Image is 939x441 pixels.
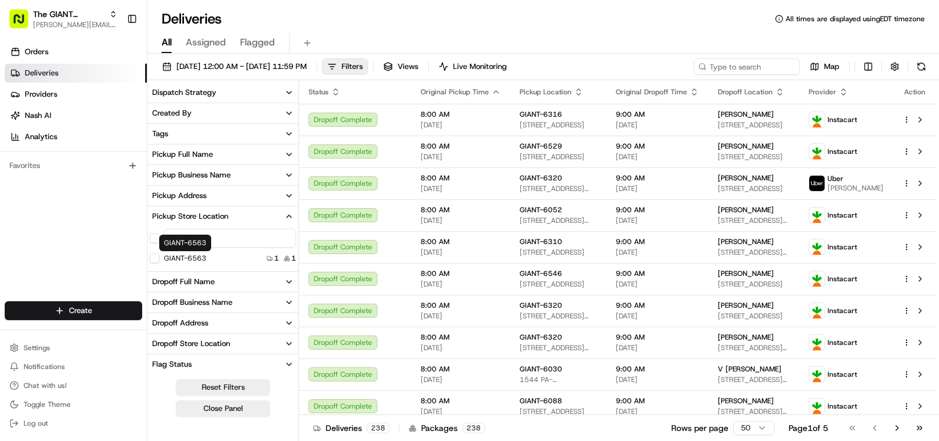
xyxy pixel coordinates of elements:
[100,172,109,182] div: 💻
[342,61,363,72] span: Filters
[421,237,501,246] span: 8:00 AM
[809,239,825,255] img: profile_instacart_ahold_partner.png
[616,311,699,321] span: [DATE]
[5,5,122,33] button: The GIANT Company[PERSON_NAME][EMAIL_ADDRESS][DOMAIN_NAME]
[616,364,699,374] span: 9:00 AM
[24,171,90,183] span: Knowledge Base
[95,166,194,187] a: 💻API Documentation
[616,301,699,310] span: 9:00 AM
[520,205,562,215] span: GIANT-6052
[159,235,211,251] div: GIANT-6563
[24,343,50,353] span: Settings
[718,152,790,162] span: [STREET_ADDRESS]
[152,170,231,180] div: Pickup Business Name
[828,306,857,315] span: Instacart
[409,422,485,434] div: Packages
[809,208,825,223] img: profile_instacart_ahold_partner.png
[694,58,800,75] input: Type to search
[291,254,296,263] span: 1
[5,396,142,413] button: Toggle Theme
[162,35,172,50] span: All
[421,87,489,97] span: Original Pickup Time
[421,407,501,416] span: [DATE]
[24,419,48,428] span: Log out
[520,301,562,310] span: GIANT-6320
[789,422,828,434] div: Page 1 of 5
[421,141,501,151] span: 8:00 AM
[421,184,501,193] span: [DATE]
[421,364,501,374] span: 8:00 AM
[809,112,825,127] img: profile_instacart_ahold_partner.png
[152,338,230,349] div: Dropoff Store Location
[117,200,143,209] span: Pylon
[421,173,501,183] span: 8:00 AM
[718,205,774,215] span: [PERSON_NAME]
[824,61,839,72] span: Map
[421,216,501,225] span: [DATE]
[25,110,51,121] span: Nash AI
[809,303,825,318] img: profile_instacart_ahold_partner.png
[421,205,501,215] span: 8:00 AM
[7,166,95,187] a: 📗Knowledge Base
[520,87,572,97] span: Pickup Location
[520,343,597,353] span: [STREET_ADDRESS][PERSON_NAME][PERSON_NAME]
[520,279,597,289] span: [STREET_ADDRESS]
[421,343,501,353] span: [DATE]
[322,58,368,75] button: Filters
[152,211,228,222] div: Pickup Store Location
[718,343,790,353] span: [STREET_ADDRESS][PERSON_NAME][PERSON_NAME]
[421,396,501,406] span: 8:00 AM
[367,423,389,433] div: 238
[25,89,57,100] span: Providers
[421,279,501,289] span: [DATE]
[520,248,597,257] span: [STREET_ADDRESS]
[12,113,33,134] img: 1736555255976-a54dd68f-1ca7-489b-9aae-adbdc363a1c4
[5,340,142,356] button: Settings
[147,144,298,164] button: Pickup Full Name
[164,229,296,248] input: Pickup Store Location
[520,216,597,225] span: [STREET_ADDRESS][PERSON_NAME]
[152,297,232,308] div: Dropoff Business Name
[147,83,298,103] button: Dispatch Strategy
[520,120,597,130] span: [STREET_ADDRESS]
[421,269,501,278] span: 8:00 AM
[152,108,192,119] div: Created By
[902,87,927,97] div: Action
[152,318,208,328] div: Dropoff Address
[809,399,825,414] img: profile_instacart_ahold_partner.png
[186,35,226,50] span: Assigned
[616,279,699,289] span: [DATE]
[453,61,507,72] span: Live Monitoring
[5,301,142,320] button: Create
[718,87,773,97] span: Dropoff Location
[164,254,206,263] label: GIANT-6563
[616,343,699,353] span: [DATE]
[520,311,597,321] span: [STREET_ADDRESS][PERSON_NAME][PERSON_NAME]
[111,171,189,183] span: API Documentation
[5,42,147,61] a: Orders
[147,272,298,292] button: Dropoff Full Name
[718,237,774,246] span: [PERSON_NAME]
[462,423,485,433] div: 238
[616,205,699,215] span: 9:00 AM
[718,184,790,193] span: [STREET_ADDRESS]
[828,242,857,252] span: Instacart
[5,64,147,83] a: Deliveries
[616,120,699,130] span: [DATE]
[616,248,699,257] span: [DATE]
[809,144,825,159] img: profile_instacart_ahold_partner.png
[274,254,279,263] span: 1
[718,311,790,321] span: [STREET_ADDRESS]
[147,354,298,374] button: Flag Status
[520,364,562,374] span: GIANT-6030
[5,377,142,394] button: Chat with us!
[147,124,298,144] button: Tags
[809,176,825,191] img: profile_uber_ahold_partner.png
[240,35,275,50] span: Flagged
[152,359,192,370] div: Flag Status
[520,184,597,193] span: [STREET_ADDRESS][PERSON_NAME][PERSON_NAME]
[33,20,117,29] span: [PERSON_NAME][EMAIL_ADDRESS][DOMAIN_NAME]
[152,87,216,98] div: Dispatch Strategy
[5,156,142,175] div: Favorites
[520,141,562,151] span: GIANT-6529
